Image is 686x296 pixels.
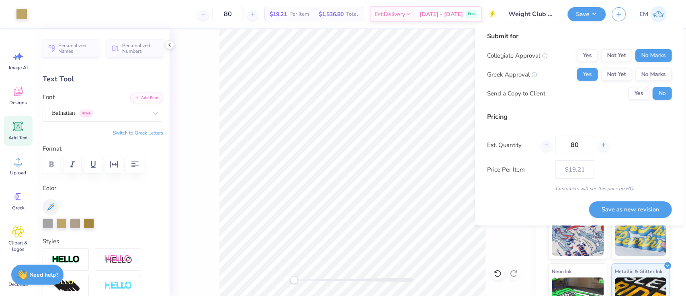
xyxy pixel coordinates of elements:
[420,10,463,19] span: [DATE] - [DATE]
[487,31,672,41] div: Submit for
[5,240,31,253] span: Clipart & logos
[319,10,344,19] span: $1,536.80
[487,112,672,122] div: Pricing
[635,68,672,81] button: No Marks
[52,279,80,292] img: 3D Illusion
[43,74,163,85] div: Text Tool
[636,6,670,22] a: EM
[639,10,648,19] span: EM
[212,7,244,21] input: – –
[104,281,132,290] img: Negative Space
[130,93,163,103] button: Add Font
[43,184,163,193] label: Color
[346,10,358,19] span: Total
[43,144,163,153] label: Format
[589,201,672,217] button: Save as new revision
[43,39,99,58] button: Personalized Names
[10,170,26,176] span: Upload
[502,6,561,22] input: Untitled Design
[9,99,27,106] span: Designs
[615,267,662,275] span: Metallic & Glitter Ink
[58,43,94,54] span: Personalized Names
[43,237,59,246] label: Styles
[615,215,667,256] img: Puff Ink
[487,141,534,150] label: Est. Quantity
[601,49,632,62] button: Not Yet
[8,135,28,141] span: Add Text
[43,93,55,102] label: Font
[122,43,158,54] span: Personalized Numbers
[290,276,298,284] div: Accessibility label
[567,7,606,21] button: Save
[9,64,28,71] span: Image AI
[375,10,405,19] span: Est. Delivery
[635,49,672,62] button: No Marks
[555,136,594,154] input: – –
[577,49,598,62] button: Yes
[552,267,571,275] span: Neon Ink
[487,70,537,79] div: Greek Approval
[652,87,672,100] button: No
[52,255,80,264] img: Stroke
[270,10,287,19] span: $19.21
[104,255,132,265] img: Shadow
[12,205,25,211] span: Greek
[487,165,549,174] label: Price Per Item
[487,51,547,60] div: Collegiate Approval
[628,87,649,100] button: Yes
[106,39,163,58] button: Personalized Numbers
[552,215,604,256] img: Standard
[468,11,475,17] span: Free
[113,130,163,136] button: Switch to Greek Letters
[8,281,28,288] span: Decorate
[601,68,632,81] button: Not Yet
[487,185,672,192] div: Customers will see this price on HQ.
[29,271,58,279] strong: Need help?
[487,89,545,98] div: Send a Copy to Client
[650,6,666,22] img: Emily Mcclelland
[289,10,309,19] span: Per Item
[577,68,598,81] button: Yes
